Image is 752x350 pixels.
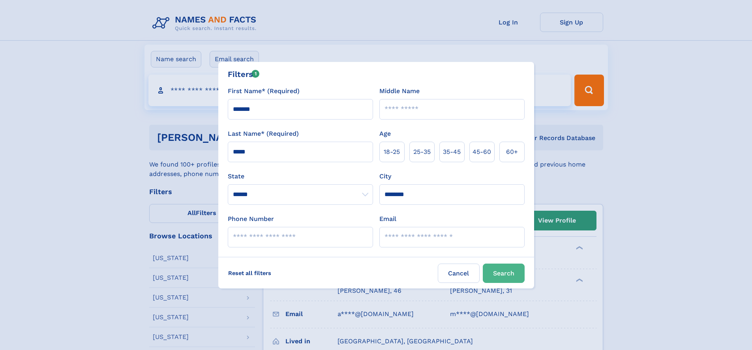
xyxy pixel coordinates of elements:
[506,147,518,157] span: 60+
[228,172,373,181] label: State
[379,172,391,181] label: City
[228,214,274,224] label: Phone Number
[379,86,420,96] label: Middle Name
[483,264,525,283] button: Search
[384,147,400,157] span: 18‑25
[473,147,491,157] span: 45‑60
[438,264,480,283] label: Cancel
[223,264,276,283] label: Reset all filters
[379,129,391,139] label: Age
[228,129,299,139] label: Last Name* (Required)
[443,147,461,157] span: 35‑45
[228,86,300,96] label: First Name* (Required)
[413,147,431,157] span: 25‑35
[379,214,396,224] label: Email
[228,68,260,80] div: Filters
